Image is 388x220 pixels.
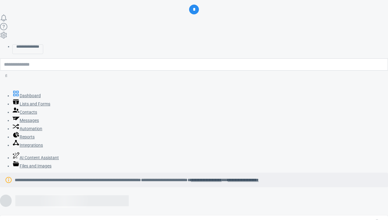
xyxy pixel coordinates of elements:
[12,126,42,131] a: Automation
[12,143,43,148] a: Integrations
[20,126,42,131] span: Automation
[12,155,59,160] a: AI Content Assistant
[20,163,51,168] span: Files and Images
[20,110,37,115] span: Contacts
[12,163,51,168] a: Files and Images
[12,118,39,123] a: Messages
[20,118,39,123] span: Messages
[20,93,41,98] span: Dashboard
[12,110,37,115] a: Contacts
[12,101,50,106] a: Lists and Forms
[20,134,35,139] span: Reports
[20,143,43,148] span: Integrations
[12,93,41,98] a: Dashboard
[20,101,50,106] span: Lists and Forms
[20,155,59,160] span: AI Content Assistant
[12,134,35,139] a: Reports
